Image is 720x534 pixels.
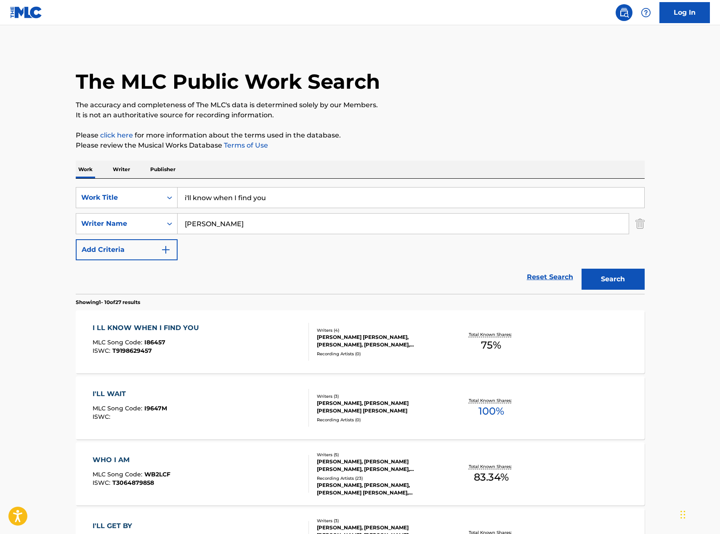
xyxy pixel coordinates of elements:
[222,141,268,149] a: Terms of Use
[76,130,645,140] p: Please for more information about the terms used in the database.
[144,338,165,346] span: I86457
[619,8,629,18] img: search
[110,161,133,178] p: Writer
[93,338,144,346] span: MLC Song Code :
[659,2,710,23] a: Log In
[144,404,167,412] span: I9647M
[635,213,645,234] img: Delete Criterion
[696,373,720,441] iframe: Resource Center
[144,471,170,478] span: WB2LCF
[76,161,95,178] p: Work
[641,8,651,18] img: help
[76,310,645,373] a: I LL KNOW WHEN I FIND YOUMLC Song Code:I86457ISWC:T9198629457Writers (4)[PERSON_NAME] [PERSON_NAM...
[474,470,509,485] span: 83.34 %
[317,452,444,458] div: Writers ( 5 )
[469,463,514,470] p: Total Known Shares:
[76,69,380,94] h1: The MLC Public Work Search
[317,333,444,349] div: [PERSON_NAME] [PERSON_NAME], [PERSON_NAME], [PERSON_NAME], [PERSON_NAME] [PERSON_NAME]
[616,4,632,21] a: Public Search
[523,268,577,286] a: Reset Search
[100,131,133,139] a: click here
[317,327,444,333] div: Writers ( 4 )
[81,219,157,229] div: Writer Name
[76,187,645,294] form: Search Form
[317,417,444,423] div: Recording Artists ( 0 )
[93,323,203,333] div: I LL KNOW WHEN I FIND YOU
[469,331,514,338] p: Total Known Shares:
[469,397,514,404] p: Total Known Shares:
[76,442,645,505] a: WHO I AMMLC Song Code:WB2LCFISWC:T3064879858Writers (5)[PERSON_NAME], [PERSON_NAME] [PERSON_NAME]...
[678,494,720,534] iframe: Chat Widget
[76,100,645,110] p: The accuracy and completeness of The MLC's data is determined solely by our Members.
[76,110,645,120] p: It is not an authoritative source for recording information.
[481,338,501,353] span: 75 %
[317,481,444,497] div: [PERSON_NAME], [PERSON_NAME], [PERSON_NAME] [PERSON_NAME], [PERSON_NAME], [PERSON_NAME]
[76,299,140,306] p: Showing 1 - 10 of 27 results
[317,351,444,357] div: Recording Artists ( 0 )
[93,471,144,478] span: MLC Song Code :
[76,140,645,151] p: Please review the Musical Works Database
[76,239,178,260] button: Add Criteria
[317,458,444,473] div: [PERSON_NAME], [PERSON_NAME] [PERSON_NAME], [PERSON_NAME], [PERSON_NAME], [PERSON_NAME]
[317,518,444,524] div: Writers ( 3 )
[10,6,43,19] img: MLC Logo
[93,455,170,465] div: WHO I AM
[93,389,167,399] div: I'LL WAIT
[317,399,444,415] div: [PERSON_NAME], [PERSON_NAME] [PERSON_NAME] [PERSON_NAME]
[112,347,152,354] span: T9198629457
[638,4,654,21] div: Help
[93,347,112,354] span: ISWC :
[93,479,112,486] span: ISWC :
[317,475,444,481] div: Recording Artists ( 23 )
[81,193,157,203] div: Work Title
[478,404,504,419] span: 100 %
[680,502,685,527] div: Drag
[112,479,154,486] span: T3064879858
[148,161,178,178] p: Publisher
[582,269,645,290] button: Search
[93,404,144,412] span: MLC Song Code :
[93,413,112,420] span: ISWC :
[93,521,167,531] div: I'LL GET BY
[161,245,171,255] img: 9d2ae6d4665cec9f34b9.svg
[76,376,645,439] a: I'LL WAITMLC Song Code:I9647MISWC:Writers (3)[PERSON_NAME], [PERSON_NAME] [PERSON_NAME] [PERSON_N...
[317,393,444,399] div: Writers ( 3 )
